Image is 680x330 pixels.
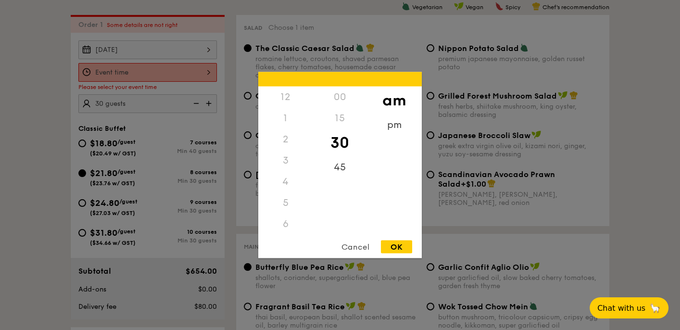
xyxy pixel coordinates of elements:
[258,87,313,108] div: 12
[381,241,412,254] div: OK
[367,87,421,114] div: am
[332,241,379,254] div: Cancel
[258,108,313,129] div: 1
[313,157,367,178] div: 45
[258,150,313,171] div: 3
[258,214,313,235] div: 6
[649,303,661,314] span: 🦙
[313,87,367,108] div: 00
[313,129,367,157] div: 30
[590,297,668,318] button: Chat with us🦙
[258,192,313,214] div: 5
[313,108,367,129] div: 15
[258,171,313,192] div: 4
[597,304,645,313] span: Chat with us
[258,129,313,150] div: 2
[367,114,421,136] div: pm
